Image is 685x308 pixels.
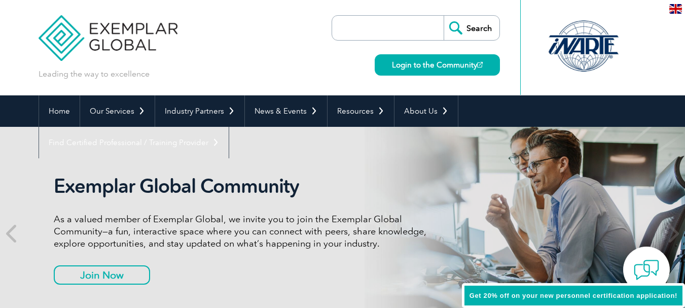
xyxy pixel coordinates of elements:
p: As a valued member of Exemplar Global, we invite you to join the Exemplar Global Community—a fun,... [54,213,434,250]
input: Search [444,16,499,40]
span: Get 20% off on your new personnel certification application! [470,292,677,299]
a: Join Now [54,265,150,285]
p: Leading the way to excellence [39,69,150,80]
a: Find Certified Professional / Training Provider [39,127,229,158]
a: Our Services [80,95,155,127]
a: About Us [394,95,458,127]
img: contact-chat.png [634,257,659,283]
a: Resources [328,95,394,127]
img: open_square.png [477,62,483,67]
h2: Exemplar Global Community [54,175,434,198]
a: News & Events [245,95,327,127]
img: en [669,4,682,14]
a: Home [39,95,80,127]
a: Login to the Community [375,54,500,76]
a: Industry Partners [155,95,244,127]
